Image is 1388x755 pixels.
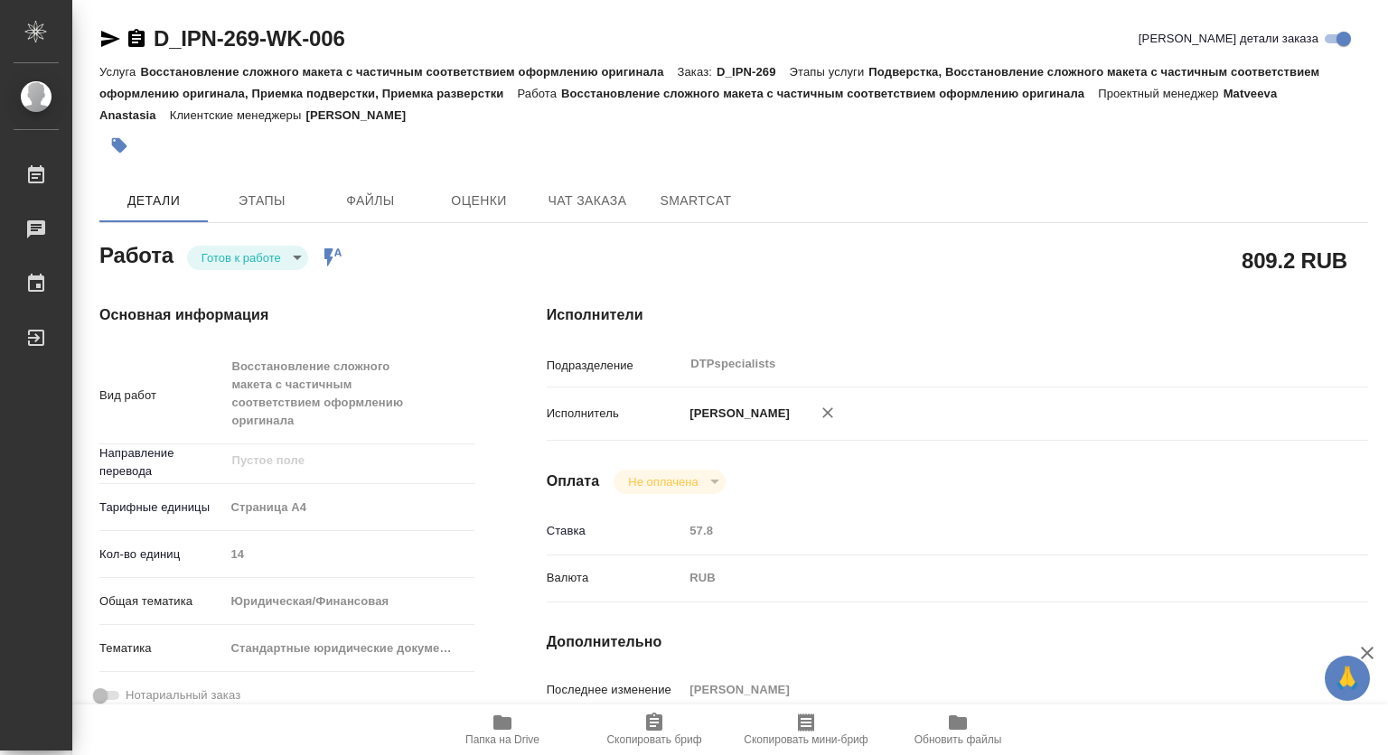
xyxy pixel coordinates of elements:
[196,250,286,266] button: Готов к работе
[730,704,882,755] button: Скопировать мини-бриф
[547,471,600,492] h4: Оплата
[1325,656,1370,701] button: 🙏
[224,492,474,523] div: Страница А4
[99,592,224,611] p: Общая тематика
[427,704,578,755] button: Папка на Drive
[327,190,414,212] span: Файлы
[683,676,1299,703] input: Пустое поле
[547,569,684,587] p: Валюта
[614,470,725,494] div: Готов к работе
[882,704,1034,755] button: Обновить файлы
[170,108,306,122] p: Клиентские менеджеры
[678,65,717,79] p: Заказ:
[683,517,1299,544] input: Пустое поле
[790,65,869,79] p: Этапы услуги
[808,393,848,433] button: Удалить исполнителя
[547,405,684,423] p: Исполнитель
[517,87,561,100] p: Работа
[99,444,224,480] p: Направление перевода
[547,357,684,375] p: Подразделение
[547,631,1368,653] h4: Дополнительно
[126,686,240,704] span: Нотариальный заказ
[547,681,684,699] p: Последнее изменение
[717,65,790,79] p: D_IPN-269
[547,522,684,540] p: Ставка
[683,563,1299,593] div: RUB
[305,108,419,122] p: [PERSON_NAME]
[544,190,631,212] span: Чат заказа
[914,733,1002,746] span: Обновить файлы
[1098,87,1223,100] p: Проектный менеджер
[1242,245,1347,275] h2: 809.2 RUB
[187,246,308,270] div: Готов к работе
[126,28,147,50] button: Скопировать ссылку
[219,190,305,212] span: Этапы
[1332,659,1363,697] span: 🙏
[1139,30,1318,48] span: [PERSON_NAME] детали заказа
[547,304,1368,326] h4: Исполнители
[652,190,739,212] span: SmartCat
[744,733,867,746] span: Скопировать мини-бриф
[99,28,121,50] button: Скопировать ссылку для ЯМессенджера
[99,304,474,326] h4: Основная информация
[224,633,474,664] div: Стандартные юридические документы, договоры, уставы
[99,65,140,79] p: Услуга
[140,65,677,79] p: Восстановление сложного макета с частичным соответствием оформлению оригинала
[230,450,432,471] input: Пустое поле
[465,733,539,746] span: Папка на Drive
[436,190,522,212] span: Оценки
[561,87,1098,100] p: Восстановление сложного макета с частичным соответствием оформлению оригинала
[224,586,474,617] div: Юридическая/Финансовая
[623,474,703,489] button: Не оплачена
[110,190,197,212] span: Детали
[99,126,139,165] button: Добавить тэг
[224,541,474,567] input: Пустое поле
[578,704,730,755] button: Скопировать бриф
[99,387,224,405] p: Вид работ
[99,639,224,657] p: Тематика
[99,238,173,270] h2: Работа
[606,733,701,746] span: Скопировать бриф
[99,499,224,517] p: Тарифные единицы
[683,405,790,423] p: [PERSON_NAME]
[99,545,224,564] p: Кол-во единиц
[154,26,345,51] a: D_IPN-269-WK-006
